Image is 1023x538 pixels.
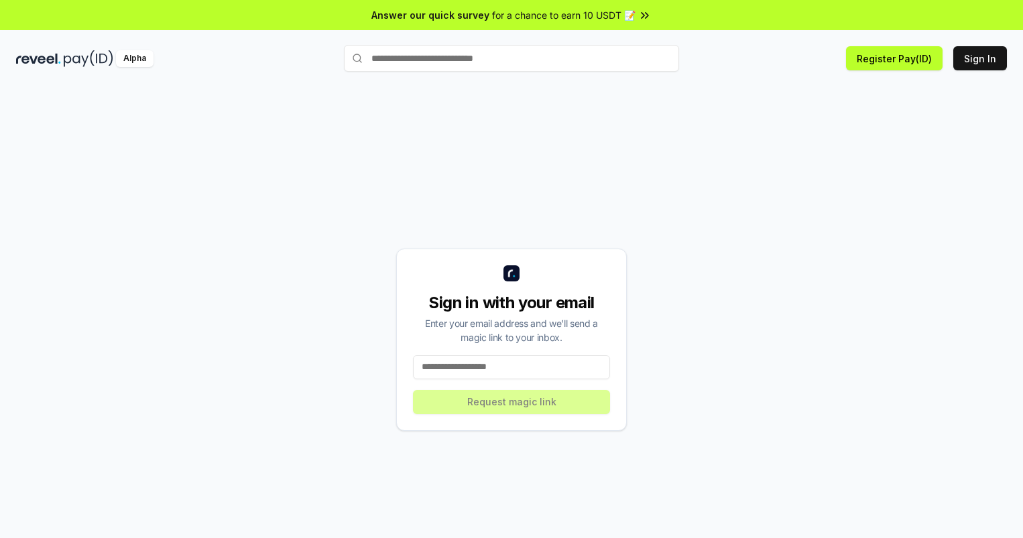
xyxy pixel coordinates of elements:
button: Register Pay(ID) [846,46,943,70]
div: Sign in with your email [413,292,610,314]
button: Sign In [953,46,1007,70]
img: pay_id [64,50,113,67]
img: logo_small [503,265,520,281]
span: for a chance to earn 10 USDT 📝 [492,8,636,22]
div: Alpha [116,50,154,67]
span: Answer our quick survey [371,8,489,22]
img: reveel_dark [16,50,61,67]
div: Enter your email address and we’ll send a magic link to your inbox. [413,316,610,344]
